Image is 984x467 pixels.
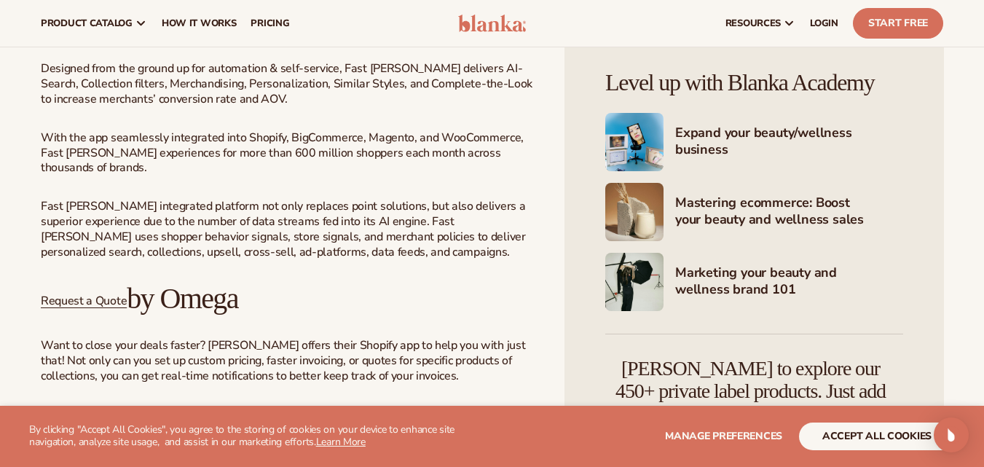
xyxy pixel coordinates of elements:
span: pricing [251,17,289,29]
p: Want to close your deals faster? [PERSON_NAME] offers their Shopify app to help you with just tha... [41,338,536,383]
div: Open Intercom Messenger [934,417,969,452]
h4: Expand your beauty/wellness business [675,125,903,160]
p: With the app seamlessly integrated into Shopify, BigCommerce, Magento, and WooCommerce, Fast [PER... [41,130,536,176]
img: logo [458,15,527,32]
h4: Mastering ecommerce: Boost your beauty and wellness sales [675,195,903,230]
span: LOGIN [810,17,838,29]
p: By clicking "Accept All Cookies", you agree to the storing of cookies on your device to enhance s... [29,424,486,449]
button: Manage preferences [665,423,782,450]
p: Fast [PERSON_NAME] integrated platform not only replaces point solutions, but also delivers a sup... [41,199,536,259]
img: Shopify Image 7 [605,183,664,241]
a: Shopify Image 6 Expand your beauty/wellness business [605,113,903,171]
h4: [PERSON_NAME] to explore our 450+ private label products. Just add your brand – we handle the rest! [605,358,896,425]
button: accept all cookies [799,423,955,450]
img: Shopify Image 8 [605,253,664,311]
h4: Marketing your beauty and wellness brand 101 [675,264,903,300]
a: Shopify Image 8 Marketing your beauty and wellness brand 101 [605,253,903,311]
h2: by Omega [41,283,536,315]
a: Learn More [316,435,366,449]
span: resources [725,17,781,29]
span: Manage preferences [665,429,782,443]
span: How It Works [162,17,237,29]
a: Start Free [853,8,943,39]
img: Shopify Image 6 [605,113,664,171]
span: product catalog [41,17,133,29]
p: Designed from the ground up for automation & self-service, Fast [PERSON_NAME] delivers AI-Search,... [41,61,536,106]
a: Shopify Image 7 Mastering ecommerce: Boost your beauty and wellness sales [605,183,903,241]
h4: Level up with Blanka Academy [605,70,903,95]
a: Request a Quote [41,294,127,310]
